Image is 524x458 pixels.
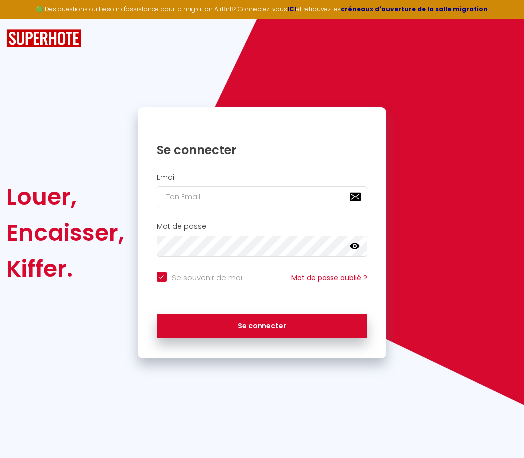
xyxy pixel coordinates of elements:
input: Ton Email [157,186,368,207]
a: Mot de passe oublié ? [291,273,367,283]
div: Encaisser, [6,215,124,251]
h2: Mot de passe [157,222,368,231]
img: SuperHote logo [6,29,81,48]
a: créneaux d'ouverture de la salle migration [341,5,488,13]
h1: Se connecter [157,142,368,158]
h2: Email [157,173,368,182]
a: ICI [287,5,296,13]
div: Kiffer. [6,251,124,287]
button: Se connecter [157,314,368,339]
div: Louer, [6,179,124,215]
